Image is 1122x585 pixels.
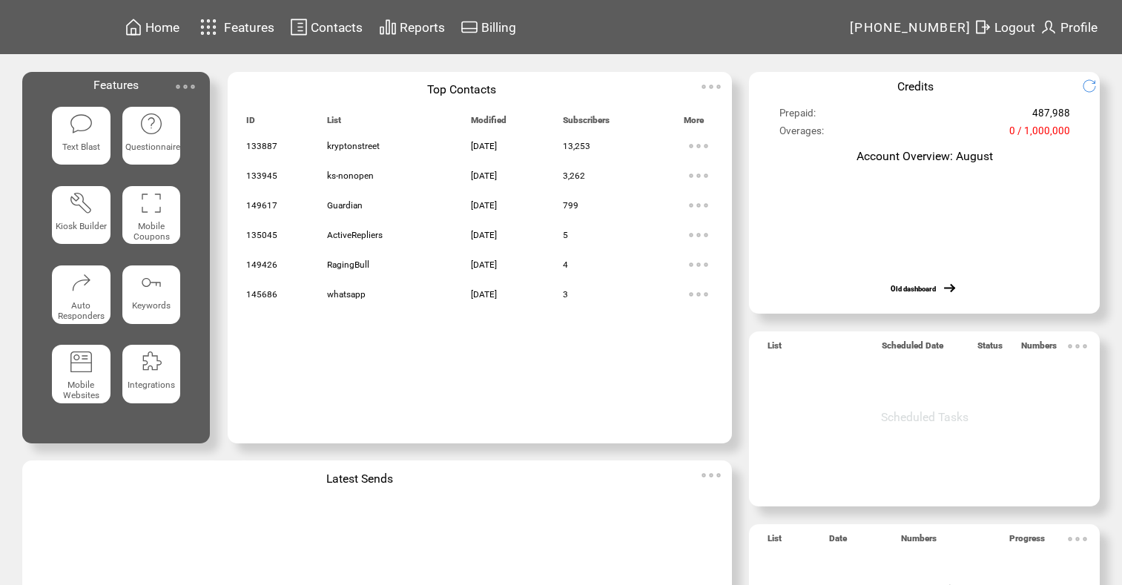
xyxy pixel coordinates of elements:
img: features.svg [196,15,222,39]
span: List [768,533,782,550]
span: Kiosk Builder [56,221,107,231]
a: Home [122,16,182,39]
span: 145686 [246,289,277,300]
span: 487,988 [1032,108,1070,125]
a: Billing [458,16,518,39]
span: 149617 [246,200,277,211]
span: Scheduled Tasks [881,410,968,424]
span: List [327,115,341,132]
span: Logout [994,20,1035,35]
span: 149426 [246,260,277,270]
img: integrations.svg [139,350,163,374]
img: ellypsis.svg [696,460,726,490]
a: Mobile Coupons [122,186,181,254]
a: Integrations [122,345,181,412]
span: 0 / 1,000,000 [1009,125,1070,143]
span: Mobile Coupons [133,221,170,242]
span: More [684,115,704,132]
img: profile.svg [1040,18,1057,36]
span: RagingBull [327,260,369,270]
span: Numbers [901,533,937,550]
a: Old dashboard [891,285,936,293]
span: ID [246,115,255,132]
a: Auto Responders [52,265,110,333]
span: Modified [471,115,506,132]
span: Features [93,78,139,92]
a: Mobile Websites [52,345,110,412]
span: [PHONE_NUMBER] [850,20,971,35]
span: List [768,340,782,357]
img: refresh.png [1082,79,1108,93]
img: exit.svg [974,18,991,36]
a: Questionnaire [122,107,181,174]
img: tool%201.svg [69,191,93,215]
span: 133887 [246,141,277,151]
span: Scheduled Date [882,340,943,357]
span: 5 [563,230,568,240]
img: ellypsis.svg [171,72,200,102]
span: whatsapp [327,289,366,300]
span: kryptonstreet [327,141,380,151]
span: 3,262 [563,171,585,181]
span: 133945 [246,171,277,181]
span: Subscribers [563,115,610,132]
a: Logout [971,16,1037,39]
span: Progress [1009,533,1045,550]
a: Reports [377,16,447,39]
a: Features [194,13,277,42]
img: ellypsis.svg [1063,331,1092,361]
a: Keywords [122,265,181,333]
span: Keywords [132,300,171,311]
span: 135045 [246,230,277,240]
span: Date [829,533,847,550]
span: Overages: [779,125,824,143]
span: Account Overview: August [857,149,993,163]
span: Home [145,20,179,35]
span: 3 [563,289,568,300]
span: [DATE] [471,200,497,211]
span: Prepaid: [779,108,816,125]
span: 799 [563,200,578,211]
span: Text Blast [62,142,100,152]
a: Contacts [288,16,365,39]
img: ellypsis.svg [684,191,713,220]
span: Guardian [327,200,363,211]
span: Integrations [128,380,175,390]
img: auto-responders.svg [69,271,93,294]
img: chart.svg [379,18,397,36]
img: contacts.svg [290,18,308,36]
img: ellypsis.svg [1063,524,1092,554]
span: Credits [897,79,934,93]
span: [DATE] [471,260,497,270]
img: coupons.svg [139,191,163,215]
span: Features [224,20,274,35]
span: ks-nonopen [327,171,374,181]
a: Text Blast [52,107,110,174]
a: Kiosk Builder [52,186,110,254]
span: [DATE] [471,141,497,151]
span: Billing [481,20,516,35]
img: ellypsis.svg [684,131,713,161]
span: Profile [1060,20,1098,35]
img: text-blast.svg [69,112,93,136]
span: ActiveRepliers [327,230,383,240]
img: ellypsis.svg [684,280,713,309]
span: Contacts [311,20,363,35]
span: Mobile Websites [63,380,99,400]
img: questionnaire.svg [139,112,163,136]
span: 13,253 [563,141,590,151]
span: Top Contacts [427,82,496,96]
span: [DATE] [471,171,497,181]
img: creidtcard.svg [461,18,478,36]
img: home.svg [125,18,142,36]
span: Status [977,340,1003,357]
span: [DATE] [471,230,497,240]
img: mobile-websites.svg [69,350,93,374]
img: ellypsis.svg [684,220,713,250]
img: ellypsis.svg [684,161,713,191]
span: [DATE] [471,289,497,300]
span: Questionnaire [125,142,180,152]
span: Reports [400,20,445,35]
img: ellypsis.svg [684,250,713,280]
span: Numbers [1021,340,1057,357]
